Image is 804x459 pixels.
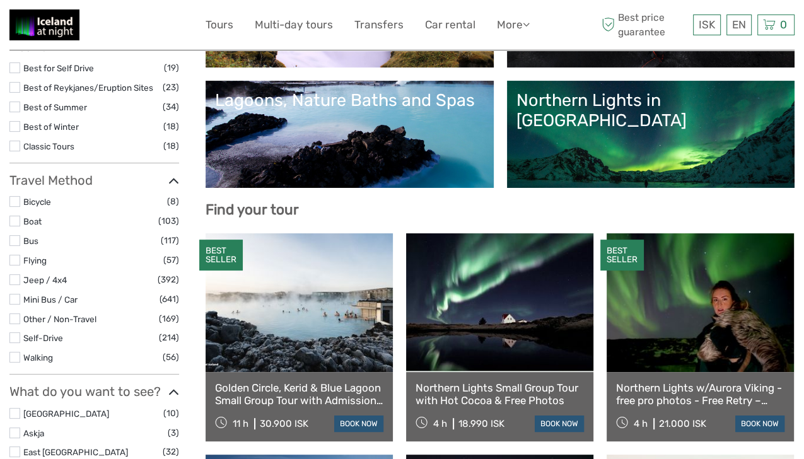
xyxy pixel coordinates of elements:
[23,409,109,419] a: [GEOGRAPHIC_DATA]
[23,275,67,285] a: Jeep / 4x4
[159,311,179,326] span: (169)
[23,447,128,457] a: East [GEOGRAPHIC_DATA]
[23,63,94,73] a: Best for Self Drive
[168,426,179,440] span: (3)
[163,350,179,364] span: (56)
[735,415,784,432] a: book now
[163,406,179,421] span: (10)
[260,418,308,429] div: 30.900 ISK
[9,173,179,188] h3: Travel Method
[206,16,233,34] a: Tours
[161,233,179,248] span: (117)
[23,141,74,151] a: Classic Tours
[416,381,584,407] a: Northern Lights Small Group Tour with Hot Cocoa & Free Photos
[163,139,179,153] span: (18)
[598,11,690,38] span: Best price guarantee
[433,418,447,429] span: 4 h
[497,16,530,34] a: More
[334,415,383,432] a: book now
[9,384,179,399] h3: What do you want to see?
[23,236,38,246] a: Bus
[354,16,404,34] a: Transfers
[600,240,644,271] div: BEST SELLER
[215,90,484,110] div: Lagoons, Nature Baths and Spas
[23,83,153,93] a: Best of Reykjanes/Eruption Sites
[634,418,648,429] span: 4 h
[233,418,248,429] span: 11 h
[255,16,333,34] a: Multi-day tours
[159,330,179,345] span: (214)
[9,9,79,40] img: 2375-0893e409-a1bb-4841-adb0-b7e32975a913_logo_small.jpg
[23,122,79,132] a: Best of Winter
[158,214,179,228] span: (103)
[516,90,785,131] div: Northern Lights in [GEOGRAPHIC_DATA]
[23,428,44,438] a: Askja
[163,444,179,459] span: (32)
[163,119,179,134] span: (18)
[215,90,484,178] a: Lagoons, Nature Baths and Spas
[23,197,51,207] a: Bicycle
[23,333,63,343] a: Self-Drive
[158,272,179,287] span: (392)
[23,255,47,265] a: Flying
[23,352,53,363] a: Walking
[516,90,785,178] a: Northern Lights in [GEOGRAPHIC_DATA]
[199,240,243,271] div: BEST SELLER
[215,381,383,407] a: Golden Circle, Kerid & Blue Lagoon Small Group Tour with Admission Ticket
[616,381,784,407] a: Northern Lights w/Aurora Viking - free pro photos - Free Retry – minibus
[458,418,504,429] div: 18.990 ISK
[23,102,87,112] a: Best of Summer
[535,415,584,432] a: book now
[23,294,78,305] a: Mini Bus / Car
[699,18,715,31] span: ISK
[23,314,96,324] a: Other / Non-Travel
[167,194,179,209] span: (8)
[160,292,179,306] span: (641)
[425,16,475,34] a: Car rental
[206,201,299,218] b: Find your tour
[659,418,706,429] div: 21.000 ISK
[23,216,42,226] a: Boat
[163,253,179,267] span: (57)
[163,80,179,95] span: (23)
[726,15,752,35] div: EN
[163,100,179,114] span: (34)
[778,18,789,31] span: 0
[164,61,179,75] span: (19)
